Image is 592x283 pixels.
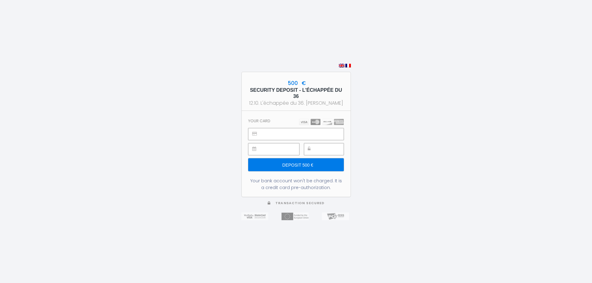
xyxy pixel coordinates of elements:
[299,119,344,125] img: carts.png
[247,99,345,107] div: 12.10. L'échappée du 36. [PERSON_NAME]
[262,128,343,140] iframe: Secure payment input frame
[345,64,351,67] img: fr.png
[286,79,306,87] span: 500 €
[248,119,270,123] h3: Your card
[247,87,345,99] h5: SECURITY DEPOSIT - L'ÉCHAPPÉE DU 36
[339,64,344,67] img: en.png
[262,144,299,155] iframe: Secure payment input frame
[275,201,324,205] span: Transaction secured
[318,144,343,155] iframe: Secure payment input frame
[248,158,343,171] input: Deposit 500 €
[248,177,343,191] div: Your bank account won't be charged. It is a credit card pre-authorization.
